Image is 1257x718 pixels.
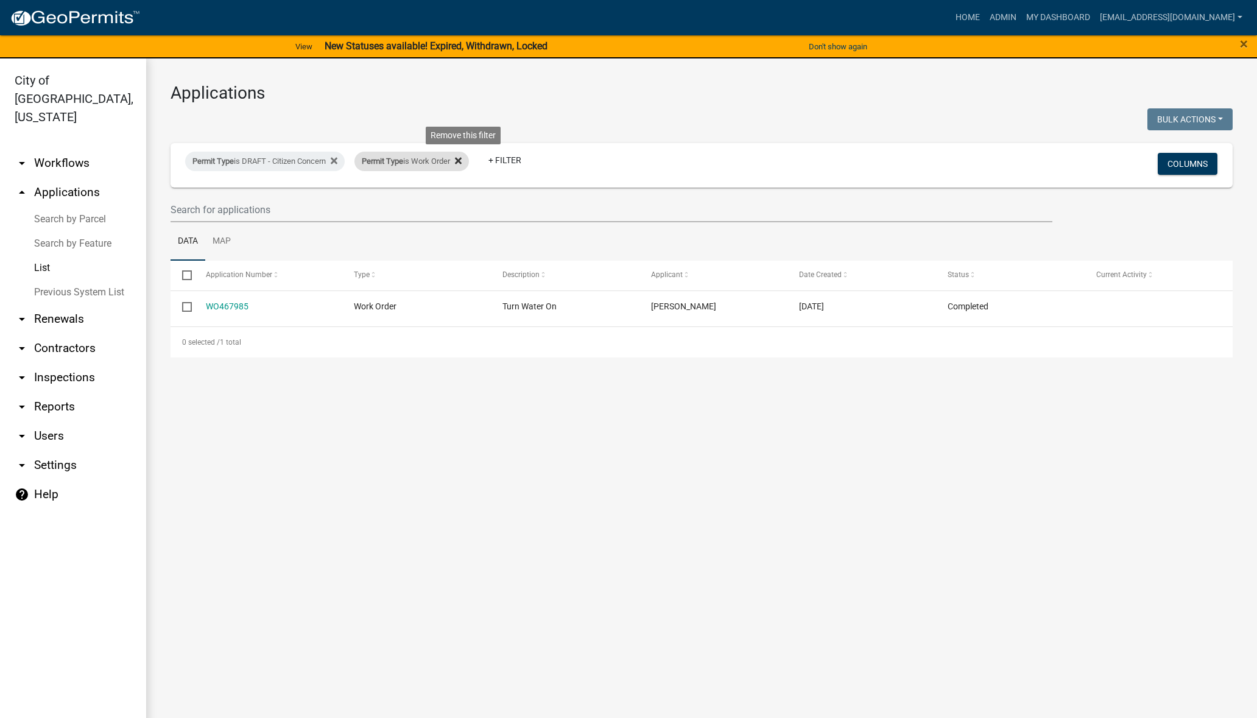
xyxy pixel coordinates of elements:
i: arrow_drop_down [15,429,29,443]
a: [EMAIL_ADDRESS][DOMAIN_NAME] [1095,6,1247,29]
i: arrow_drop_down [15,312,29,326]
button: Close [1240,37,1248,51]
a: Home [951,6,985,29]
i: arrow_drop_down [15,399,29,414]
i: arrow_drop_up [15,185,29,200]
strong: New Statuses available! Expired, Withdrawn, Locked [325,40,548,52]
button: Columns [1158,153,1217,175]
button: Bulk Actions [1147,108,1233,130]
div: is DRAFT - Citizen Concern [185,152,345,171]
span: 0 selected / [182,338,220,347]
a: My Dashboard [1021,6,1095,29]
div: Remove this filter [426,127,501,144]
datatable-header-cell: Application Number [194,261,342,290]
datatable-header-cell: Description [491,261,639,290]
a: + Filter [479,149,531,171]
i: arrow_drop_down [15,341,29,356]
span: Application Number [206,270,272,279]
span: Marissa Marr [651,301,716,311]
a: Map [205,222,238,261]
datatable-header-cell: Applicant [639,261,787,290]
a: Data [171,222,205,261]
datatable-header-cell: Status [936,261,1085,290]
span: Permit Type [192,157,234,166]
div: 1 total [171,327,1233,357]
datatable-header-cell: Current Activity [1084,261,1233,290]
span: Work Order [354,301,396,311]
a: View [290,37,317,57]
input: Search for applications [171,197,1052,222]
datatable-header-cell: Date Created [787,261,936,290]
span: × [1240,35,1248,52]
span: Date Created [799,270,842,279]
span: Permit Type [362,157,403,166]
button: Don't show again [804,37,872,57]
span: Turn Water On [502,301,557,311]
span: Applicant [651,270,683,279]
span: Current Activity [1096,270,1147,279]
span: Completed [948,301,988,311]
i: arrow_drop_down [15,156,29,171]
i: arrow_drop_down [15,458,29,473]
a: Admin [985,6,1021,29]
datatable-header-cell: Type [342,261,491,290]
span: Type [354,270,370,279]
span: 08/22/2025 [799,301,824,311]
datatable-header-cell: Select [171,261,194,290]
h3: Applications [171,83,1233,104]
span: Description [502,270,540,279]
i: help [15,487,29,502]
div: is Work Order [354,152,469,171]
i: arrow_drop_down [15,370,29,385]
a: WO467985 [206,301,248,311]
span: Status [948,270,969,279]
